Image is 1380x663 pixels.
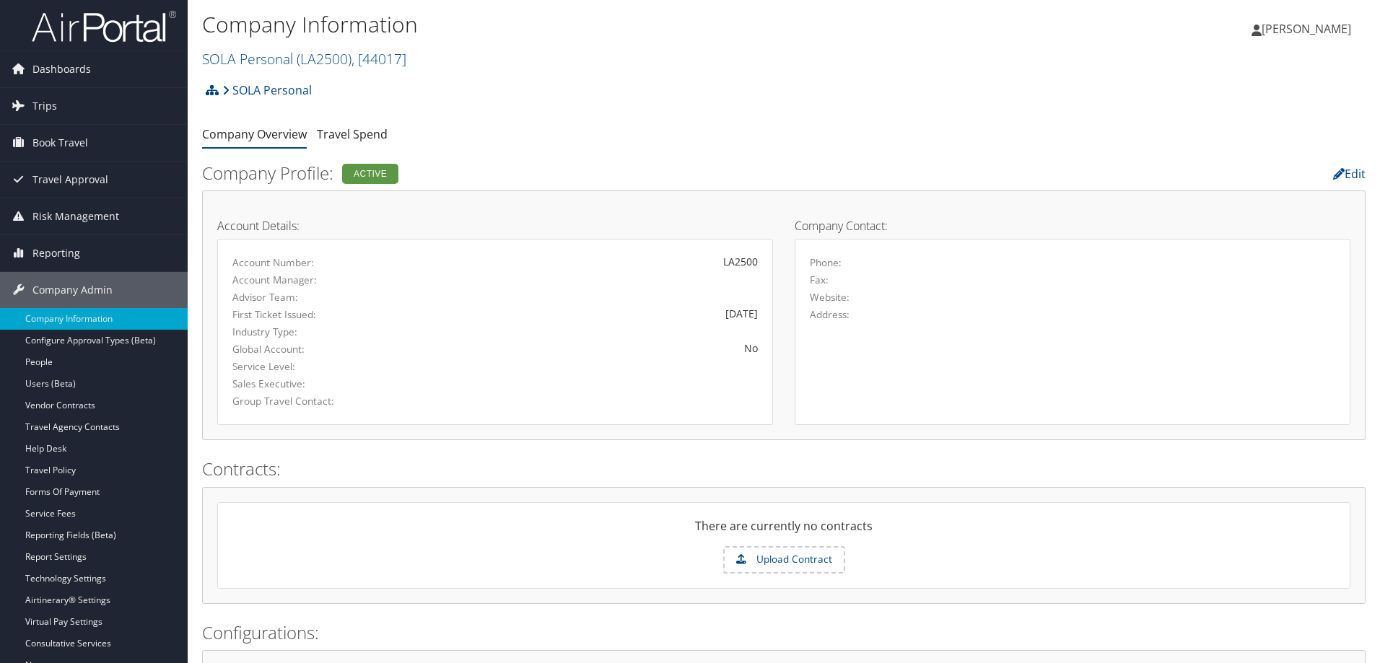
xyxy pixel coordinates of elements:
[32,162,108,198] span: Travel Approval
[202,161,971,185] h2: Company Profile:
[217,220,773,232] h4: Account Details:
[232,307,393,322] label: First Ticket Issued:
[232,273,393,287] label: Account Manager:
[810,255,842,270] label: Phone:
[1252,7,1366,51] a: [PERSON_NAME]
[218,517,1350,546] div: There are currently no contracts
[232,394,393,408] label: Group Travel Contact:
[1333,166,1366,182] a: Edit
[317,126,388,142] a: Travel Spend
[232,342,393,356] label: Global Account:
[232,255,393,270] label: Account Number:
[202,620,1366,645] h2: Configurations:
[1262,21,1351,37] span: [PERSON_NAME]
[810,307,850,322] label: Address:
[415,306,758,321] div: [DATE]
[202,126,307,142] a: Company Overview
[795,220,1350,232] h4: Company Contact:
[342,164,398,184] div: Active
[232,377,393,391] label: Sales Executive:
[232,290,393,304] label: Advisor Team:
[32,125,88,161] span: Book Travel
[351,49,406,69] span: , [ 44017 ]
[32,9,176,43] img: airportal-logo.png
[32,51,91,87] span: Dashboards
[415,341,758,356] div: No
[232,325,393,339] label: Industry Type:
[415,254,758,269] div: LA2500
[202,9,978,40] h1: Company Information
[222,76,312,105] a: SOLA Personal
[725,548,844,572] label: Upload Contract
[32,272,113,308] span: Company Admin
[202,457,1366,481] h2: Contracts:
[32,88,57,124] span: Trips
[232,359,393,374] label: Service Level:
[810,290,850,304] label: Website:
[32,235,80,271] span: Reporting
[810,273,829,287] label: Fax:
[202,49,406,69] a: SOLA Personal
[297,49,351,69] span: ( LA2500 )
[32,198,119,234] span: Risk Management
